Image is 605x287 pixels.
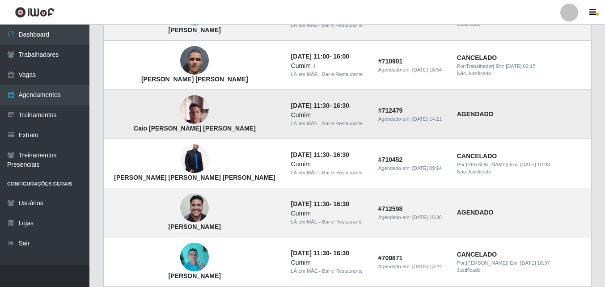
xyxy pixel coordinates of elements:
[378,66,446,74] div: Agendado em:
[457,168,585,176] div: Não Justificado
[291,249,349,257] strong: -
[378,254,403,262] strong: # 709871
[180,35,209,86] img: BRUNO MARCELINO NOBREGA DE ALCANTARA
[378,115,446,123] div: Agendado em:
[291,110,368,120] div: Cumim
[378,263,446,270] div: Agendado em:
[457,110,494,118] strong: AGENDADO
[291,200,330,207] time: [DATE] 11:30
[457,162,508,167] span: Por: [PERSON_NAME]
[291,209,368,218] div: Cumim
[291,218,368,226] div: LÁ em MÃE - Bar e Restaurante
[378,58,403,65] strong: # 710901
[291,160,368,169] div: Cumim
[412,116,442,122] time: [DATE] 14:11
[457,70,585,77] div: Não Justificado
[180,137,209,180] img: João Pedro da Silva Santos
[291,21,368,29] div: LÁ em MÃE - Bar e Restaurante
[291,267,368,275] div: LÁ em MÃE - Bar e Restaurante
[114,174,275,181] strong: [PERSON_NAME] [PERSON_NAME] [PERSON_NAME]
[333,102,349,109] time: 16:30
[378,156,403,163] strong: # 710452
[169,26,221,34] strong: [PERSON_NAME]
[378,205,403,212] strong: # 712598
[169,272,221,279] strong: [PERSON_NAME]
[412,264,442,269] time: [DATE] 13:24
[333,200,349,207] time: 16:30
[520,260,550,266] time: [DATE] 16:37
[378,214,446,221] div: Agendado em:
[457,260,508,266] span: Por: [PERSON_NAME]
[457,161,585,169] div: | Em:
[291,258,368,267] div: Cumim
[291,151,330,158] time: [DATE] 11:30
[180,91,209,129] img: Caio Gabriel Soares Martins
[291,53,330,60] time: [DATE] 11:00
[15,7,55,18] img: CoreUI Logo
[291,169,368,177] div: LÁ em MÃE - Bar e Restaurante
[333,151,349,158] time: 16:30
[291,71,368,78] div: LÁ em MÃE - Bar e Restaurante
[291,249,330,257] time: [DATE] 11:30
[291,200,349,207] strong: -
[457,63,493,69] span: Por: Trabalhador
[412,215,442,220] time: [DATE] 15:36
[378,165,446,172] div: Agendado em:
[291,102,349,109] strong: -
[457,152,497,160] strong: CANCELADO
[180,189,209,227] img: Higor Henrique Farias
[457,63,585,70] div: | Em:
[291,53,349,60] strong: -
[333,249,349,257] time: 16:30
[457,259,585,267] div: | Em:
[520,162,550,167] time: [DATE] 10:03
[457,266,585,274] div: Justificado
[291,120,368,127] div: LÁ em MÃE - Bar e Restaurante
[457,209,494,216] strong: AGENDADO
[180,238,209,276] img: Naedson da Silva
[169,223,221,230] strong: [PERSON_NAME]
[291,151,349,158] strong: -
[333,53,349,60] time: 16:00
[291,102,330,109] time: [DATE] 11:30
[457,54,497,61] strong: CANCELADO
[378,107,403,114] strong: # 712479
[141,76,248,83] strong: [PERSON_NAME] [PERSON_NAME]
[457,251,497,258] strong: CANCELADO
[412,165,442,171] time: [DATE] 09:14
[506,63,535,69] time: [DATE] 02:17
[291,61,368,71] div: Cumim +
[412,67,442,72] time: [DATE] 18:54
[134,125,256,132] strong: Caio [PERSON_NAME] [PERSON_NAME]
